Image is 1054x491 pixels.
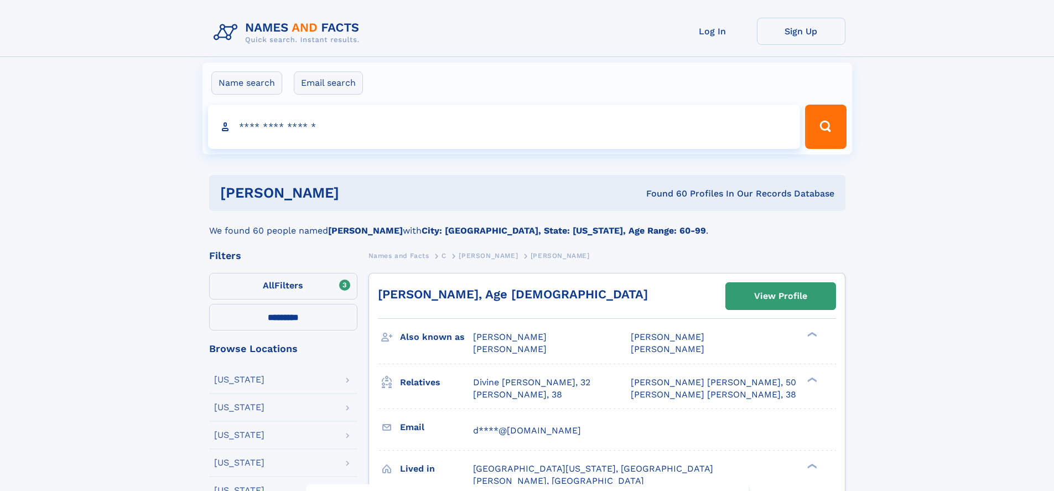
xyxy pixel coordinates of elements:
[400,418,473,437] h3: Email
[294,71,363,95] label: Email search
[220,186,493,200] h1: [PERSON_NAME]
[209,211,845,237] div: We found 60 people named with .
[805,105,846,149] button: Search Button
[214,403,264,412] div: [US_STATE]
[328,225,403,236] b: [PERSON_NAME]
[214,431,264,440] div: [US_STATE]
[442,249,446,262] a: C
[214,458,264,467] div: [US_STATE]
[473,389,562,401] a: [PERSON_NAME], 38
[631,344,704,354] span: [PERSON_NAME]
[209,18,368,48] img: Logo Names and Facts
[492,188,834,200] div: Found 60 Profiles In Our Records Database
[263,280,274,291] span: All
[631,389,796,401] a: [PERSON_NAME] [PERSON_NAME], 38
[378,287,648,301] a: [PERSON_NAME], Age [DEMOGRAPHIC_DATA]
[400,373,473,392] h3: Relatives
[473,476,644,486] span: [PERSON_NAME], [GEOGRAPHIC_DATA]
[211,71,282,95] label: Name search
[804,462,818,469] div: ❯
[209,273,357,299] label: Filters
[442,252,446,260] span: C
[804,376,818,383] div: ❯
[209,251,357,261] div: Filters
[473,332,547,342] span: [PERSON_NAME]
[473,344,547,354] span: [PERSON_NAME]
[422,225,706,236] b: City: [GEOGRAPHIC_DATA], State: [US_STATE], Age Range: 60-99
[459,249,518,262] a: [PERSON_NAME]
[400,328,473,347] h3: Also known as
[208,105,801,149] input: search input
[754,283,807,309] div: View Profile
[400,459,473,478] h3: Lived in
[531,252,590,260] span: [PERSON_NAME]
[459,252,518,260] span: [PERSON_NAME]
[668,18,757,45] a: Log In
[726,283,835,309] a: View Profile
[631,332,704,342] span: [PERSON_NAME]
[804,331,818,338] div: ❯
[368,249,429,262] a: Names and Facts
[209,344,357,354] div: Browse Locations
[473,376,590,389] a: Divine [PERSON_NAME], 32
[757,18,845,45] a: Sign Up
[214,375,264,384] div: [US_STATE]
[473,463,713,474] span: [GEOGRAPHIC_DATA][US_STATE], [GEOGRAPHIC_DATA]
[631,376,796,389] a: [PERSON_NAME] [PERSON_NAME], 50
